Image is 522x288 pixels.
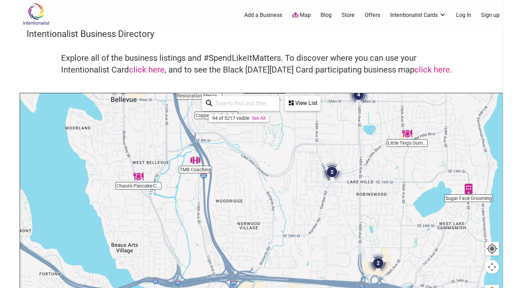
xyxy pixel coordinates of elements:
div: 94 of 5217 visible [212,115,249,121]
div: Chace's Pancake Corral [133,171,144,182]
a: Add a Business [244,11,282,19]
div: 2 [322,162,342,182]
a: Blog [321,11,332,19]
a: Offers [365,11,380,19]
a: Store [342,11,355,19]
div: Type to search and filter [202,96,279,111]
div: 2 [368,253,388,273]
div: Sugar Face Grooming [463,184,474,194]
a: Sign up [481,11,500,19]
a: click here [129,65,165,75]
a: Log In [456,11,471,19]
div: View List [285,97,320,110]
a: See All [252,115,265,121]
div: Little Ting's Dumplings [402,128,412,139]
div: TMB Coaching [190,155,200,165]
h4: Explore all of the business listings and #SpendLikeItMatters. To discover where you can use your ... [61,52,461,76]
button: Map camera controls [485,260,499,274]
a: Intentionalist Cards [390,11,446,19]
div: See a list of the visible businesses [285,96,321,111]
img: Intentionalist [20,3,52,25]
a: click here [414,65,450,75]
input: Type to find and filter... [212,97,275,110]
a: Map [292,11,311,19]
h3: Intentionalist Business Directory [27,28,496,40]
div: 4 [348,84,369,105]
button: Your Location [485,242,499,256]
